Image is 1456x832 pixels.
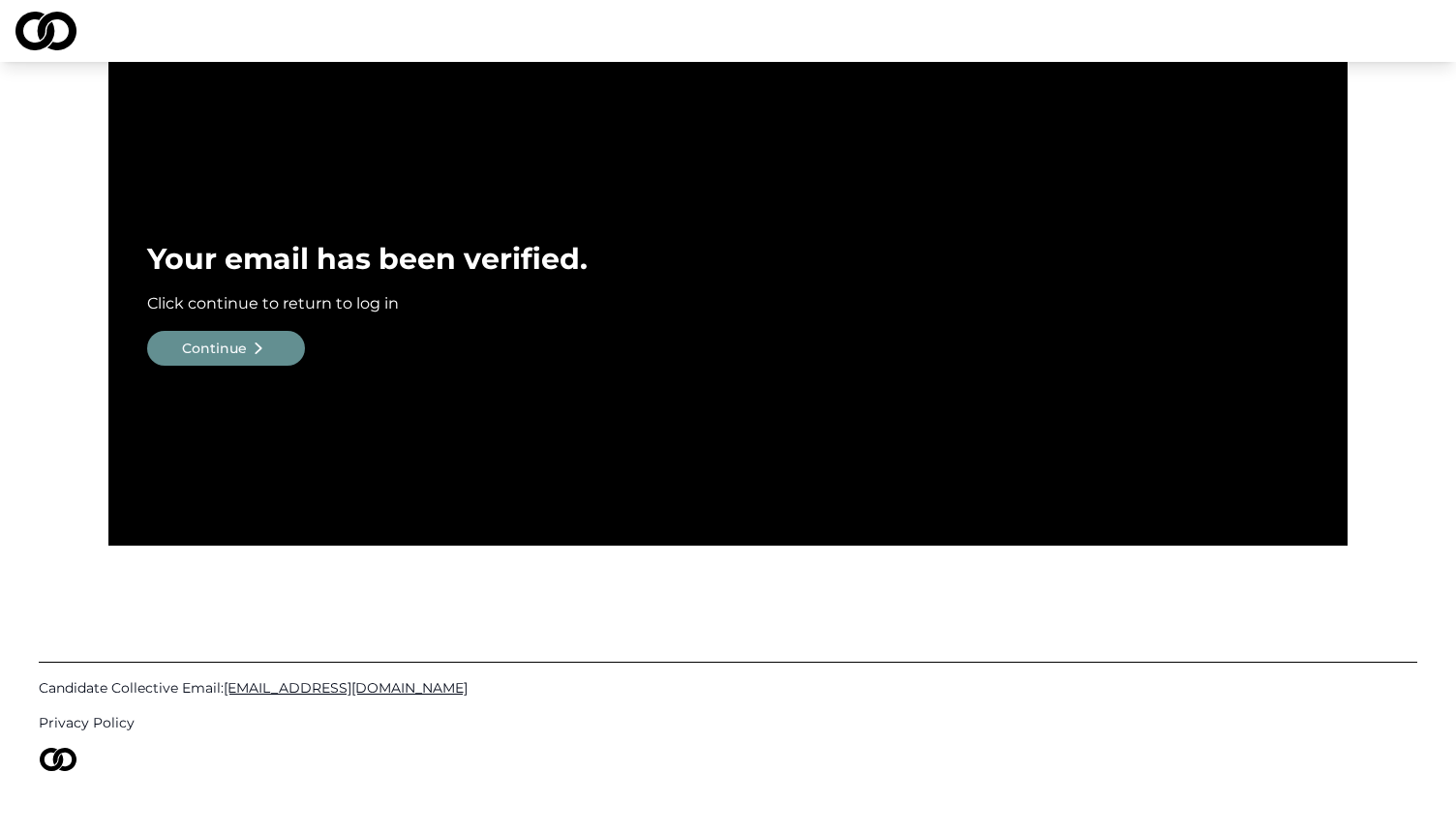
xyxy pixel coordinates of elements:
span: [EMAIL_ADDRESS][DOMAIN_NAME] [224,679,468,697]
a: Privacy Policy [39,713,1417,732]
a: Candidate Collective Email:[EMAIL_ADDRESS][DOMAIN_NAME] [39,678,1417,698]
div: Click continue to return to log in [147,292,1309,315]
div: Your email has been verified. [147,242,1309,277]
img: logo [39,748,77,771]
img: logo [15,12,76,50]
div: Continue [182,339,247,358]
button: Continue [147,331,305,366]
